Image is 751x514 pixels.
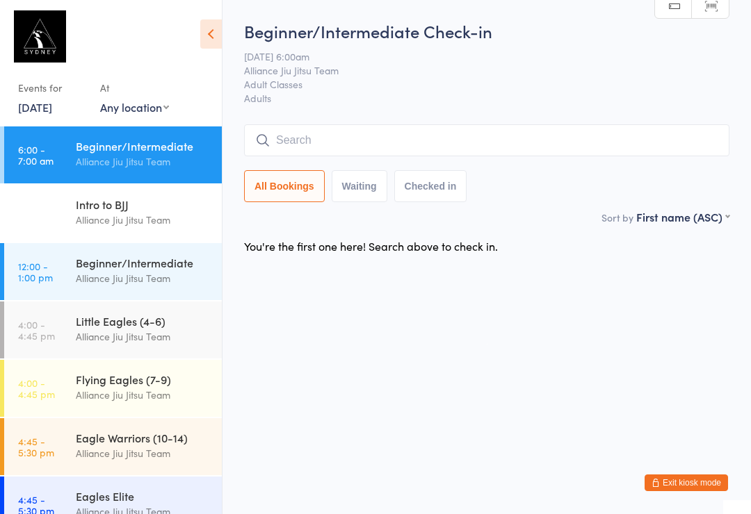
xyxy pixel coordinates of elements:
[4,185,222,242] a: 12:00 -12:45 pmIntro to BJJAlliance Jiu Jitsu Team
[76,212,210,228] div: Alliance Jiu Jitsu Team
[18,202,58,224] time: 12:00 - 12:45 pm
[244,91,729,105] span: Adults
[244,63,708,77] span: Alliance Jiu Jitsu Team
[244,124,729,156] input: Search
[244,49,708,63] span: [DATE] 6:00am
[76,387,210,403] div: Alliance Jiu Jitsu Team
[18,99,52,115] a: [DATE]
[645,474,728,491] button: Exit kiosk mode
[18,377,55,399] time: 4:00 - 4:45 pm
[4,243,222,300] a: 12:00 -1:00 pmBeginner/IntermediateAlliance Jiu Jitsu Team
[244,170,325,202] button: All Bookings
[76,138,210,154] div: Beginner/Intermediate
[14,10,66,63] img: Alliance Sydney
[636,209,729,224] div: First name (ASC)
[18,76,86,99] div: Events for
[100,99,169,115] div: Any location
[244,238,498,254] div: You're the first one here! Search above to check in.
[244,77,708,91] span: Adult Classes
[76,154,210,169] div: Alliance Jiu Jitsu Team
[18,319,55,341] time: 4:00 - 4:45 pm
[394,170,467,202] button: Checked in
[76,313,210,329] div: Little Eagles (4-6)
[76,488,210,504] div: Eagles Elite
[601,210,633,224] label: Sort by
[4,360,222,417] a: 4:00 -4:45 pmFlying Eagles (7-9)Alliance Jiu Jitsu Team
[4,301,222,358] a: 4:00 -4:45 pmLittle Eagles (4-6)Alliance Jiu Jitsu Team
[18,260,53,283] time: 12:00 - 1:00 pm
[4,126,222,183] a: 6:00 -7:00 amBeginner/IntermediateAlliance Jiu Jitsu Team
[76,372,210,387] div: Flying Eagles (7-9)
[18,144,54,166] time: 6:00 - 7:00 am
[76,430,210,445] div: Eagle Warriors (10-14)
[18,436,54,458] time: 4:45 - 5:30 pm
[76,255,210,270] div: Beginner/Intermediate
[100,76,169,99] div: At
[332,170,387,202] button: Waiting
[76,329,210,345] div: Alliance Jiu Jitsu Team
[76,445,210,461] div: Alliance Jiu Jitsu Team
[76,270,210,286] div: Alliance Jiu Jitsu Team
[4,418,222,475] a: 4:45 -5:30 pmEagle Warriors (10-14)Alliance Jiu Jitsu Team
[76,197,210,212] div: Intro to BJJ
[244,19,729,42] h2: Beginner/Intermediate Check-in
